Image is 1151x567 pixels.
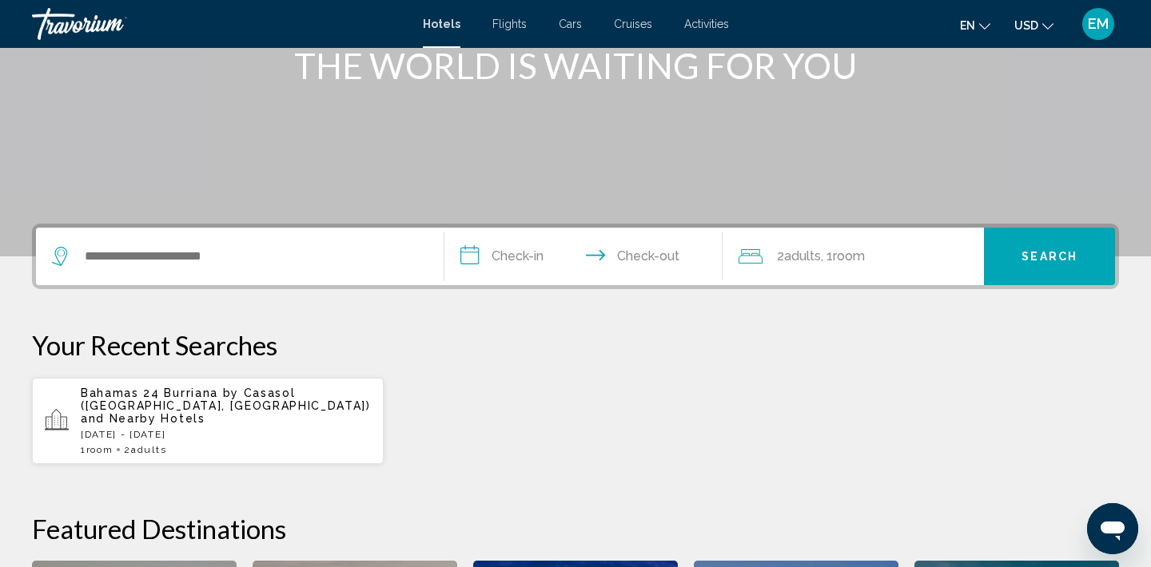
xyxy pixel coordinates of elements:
[32,513,1119,545] h2: Featured Destinations
[423,18,460,30] a: Hotels
[684,18,729,30] a: Activities
[444,228,723,285] button: Check in and out dates
[81,429,371,440] p: [DATE] - [DATE]
[833,248,865,264] span: Room
[276,45,875,86] h1: THE WORLD IS WAITING FOR YOU
[124,444,166,455] span: 2
[86,444,114,455] span: Room
[492,18,527,30] a: Flights
[1077,7,1119,41] button: User Menu
[1088,16,1109,32] span: EM
[1022,251,1077,264] span: Search
[81,412,205,425] span: and Nearby Hotels
[960,19,975,32] span: en
[821,245,865,268] span: , 1
[32,377,384,465] button: Bahamas 24 Burriana by Casasol ([GEOGRAPHIC_DATA], [GEOGRAPHIC_DATA]) and Nearby Hotels[DATE] - [...
[1014,19,1038,32] span: USD
[81,387,371,412] span: Bahamas 24 Burriana by Casasol ([GEOGRAPHIC_DATA], [GEOGRAPHIC_DATA])
[960,14,990,37] button: Change language
[777,245,821,268] span: 2
[984,228,1115,285] button: Search
[32,329,1119,361] p: Your Recent Searches
[784,248,821,264] span: Adults
[1014,14,1053,37] button: Change currency
[131,444,166,455] span: Adults
[723,228,985,285] button: Travelers: 2 adults, 0 children
[36,228,1115,285] div: Search widget
[1087,503,1138,554] iframe: Button to launch messaging window
[559,18,582,30] a: Cars
[614,18,652,30] a: Cruises
[81,444,113,455] span: 1
[32,8,407,40] a: Travorium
